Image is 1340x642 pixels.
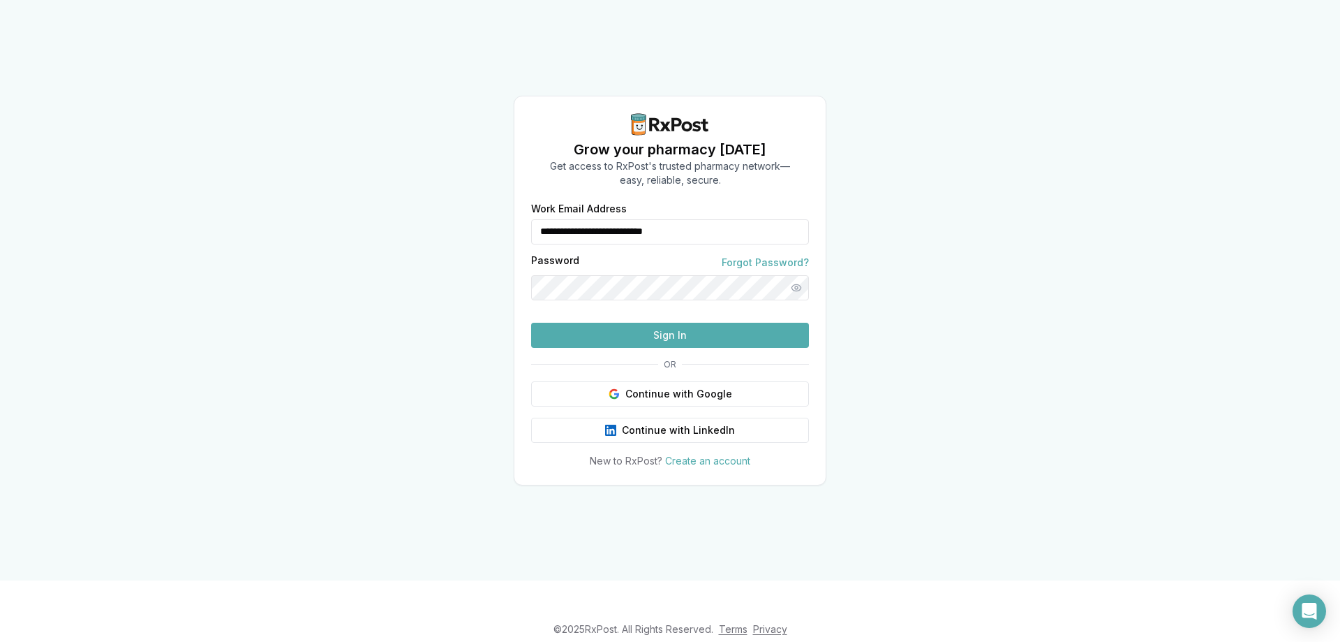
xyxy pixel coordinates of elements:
button: Continue with LinkedIn [531,418,809,443]
p: Get access to RxPost's trusted pharmacy network— easy, reliable, secure. [550,159,790,187]
label: Work Email Address [531,204,809,214]
button: Sign In [531,323,809,348]
img: Google [609,388,620,400]
label: Password [531,256,579,270]
button: Show password [784,275,809,300]
img: LinkedIn [605,425,616,436]
img: RxPost Logo [625,113,715,136]
h1: Grow your pharmacy [DATE] [550,140,790,159]
a: Terms [719,623,747,635]
span: New to RxPost? [590,455,662,467]
button: Continue with Google [531,381,809,407]
div: Open Intercom Messenger [1293,594,1326,628]
a: Forgot Password? [722,256,809,270]
span: OR [658,359,682,370]
a: Privacy [753,623,787,635]
a: Create an account [665,455,750,467]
